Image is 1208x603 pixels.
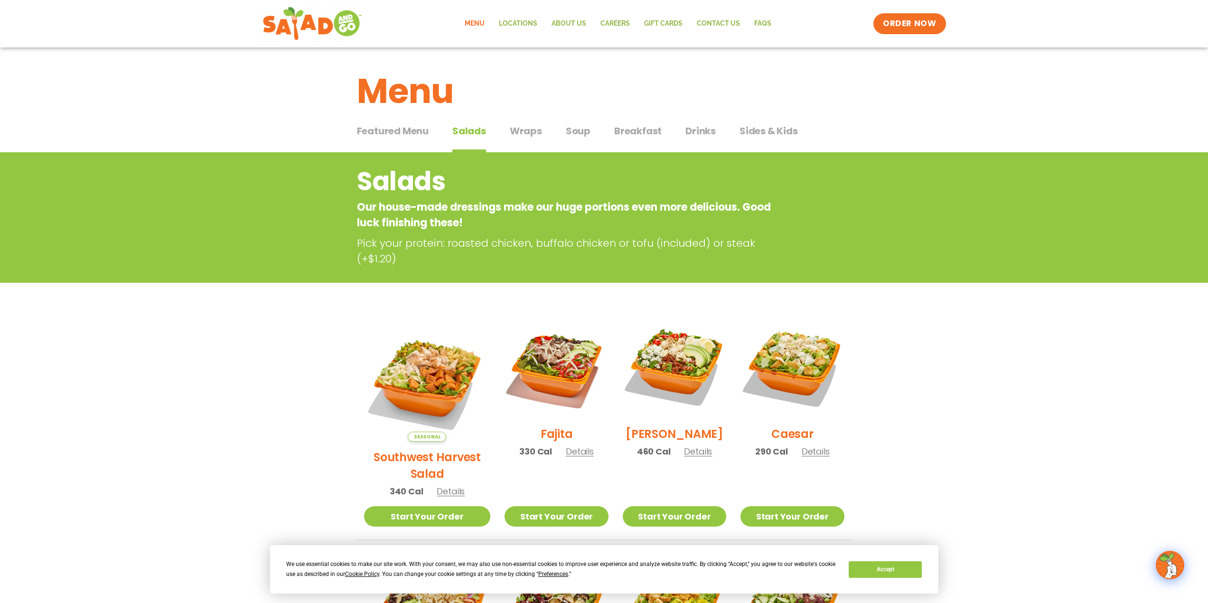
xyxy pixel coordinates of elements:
span: Breakfast [614,124,662,138]
span: Seasonal [408,432,446,442]
span: 340 Cal [390,485,423,498]
span: Preferences [538,571,568,577]
div: Cookie Consent Prompt [270,545,938,594]
a: Start Your Order [505,506,608,527]
span: Cookie Policy [345,571,379,577]
img: Product photo for Cobb Salad [623,315,726,418]
span: 460 Cal [637,445,671,458]
a: ORDER NOW [873,13,946,34]
span: 330 Cal [519,445,552,458]
a: Start Your Order [364,506,491,527]
a: Start Your Order [740,506,844,527]
p: Our house-made dressings make our huge portions even more delicious. Good luck finishing these! [357,199,775,231]
span: Details [802,445,830,457]
h1: Menu [357,65,852,117]
img: wpChatIcon [1157,552,1183,578]
span: Wraps [510,124,542,138]
span: ORDER NOW [883,18,936,29]
span: Details [437,485,465,497]
img: Product photo for Caesar Salad [740,315,844,418]
span: Details [566,445,594,457]
a: GIFT CARDS [637,13,690,35]
h2: Fajita [541,426,573,442]
span: Soup [566,124,590,138]
p: Pick your protein: roasted chicken, buffalo chicken or tofu (included) or steak (+$1.20) [357,235,779,267]
a: FAQs [747,13,778,35]
h2: [PERSON_NAME] [626,426,723,442]
a: About Us [544,13,593,35]
div: Tabbed content [357,121,852,153]
a: Contact Us [690,13,747,35]
a: Careers [593,13,637,35]
span: Details [684,445,712,457]
span: Drinks [685,124,716,138]
img: new-SAG-logo-768×292 [262,5,363,43]
button: Accept [849,561,922,578]
nav: Menu [458,13,778,35]
h2: Southwest Harvest Salad [364,449,491,482]
span: Featured Menu [357,124,429,138]
span: Sides & Kids [740,124,798,138]
a: Locations [492,13,544,35]
img: Product photo for Fajita Salad [505,315,608,418]
h2: Caesar [771,426,814,442]
span: 290 Cal [755,445,788,458]
a: Start Your Order [623,506,726,527]
img: Product photo for Southwest Harvest Salad [364,315,491,442]
span: Salads [452,124,486,138]
a: Menu [458,13,492,35]
h2: Salads [357,162,775,201]
div: We use essential cookies to make our site work. With your consent, we may also use non-essential ... [286,559,837,579]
